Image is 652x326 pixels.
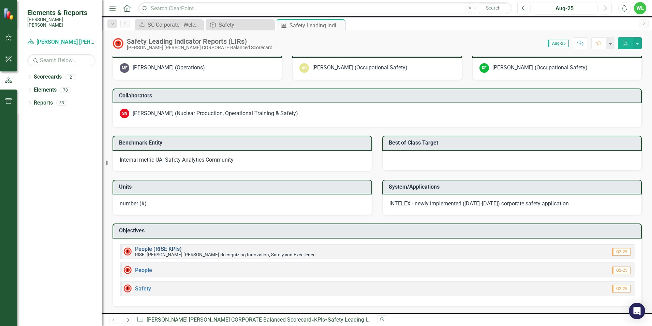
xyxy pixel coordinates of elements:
[3,8,15,20] img: ClearPoint Strategy
[123,284,132,293] img: High Alert
[34,99,53,107] a: Reports
[486,5,501,11] span: Search
[123,266,132,274] img: Not Meeting Target
[119,93,638,99] h3: Collaborators
[27,17,95,28] small: [PERSON_NAME] [PERSON_NAME]
[290,21,343,30] div: Safety Leading Indicator Reports (LIRs)
[27,9,95,17] span: Elements & Reports
[548,40,569,47] span: Aug-25
[113,38,123,49] img: Not Meeting Target
[389,200,635,208] p: INTELEX - newly implemented ([DATE]-[DATE]) corporate safety application
[56,100,67,106] div: 33
[314,316,325,323] a: KPIs
[120,109,129,118] div: SN
[389,184,638,190] h3: System/Applications
[120,63,129,73] div: MF
[476,3,510,13] button: Search
[219,21,272,29] div: Safety
[119,228,638,234] h3: Objectives
[136,21,201,29] a: SC Corporate - Welcome to ClearPoint
[634,2,646,14] button: WL
[65,74,76,80] div: 2
[34,86,57,94] a: Elements
[135,267,152,273] a: People
[147,316,311,323] a: [PERSON_NAME] [PERSON_NAME] CORPORATE Balanced Scorecard
[135,285,151,292] a: Safety
[135,246,182,252] a: People (RISE KPIs)
[120,156,365,164] div: Internal metric UAI Safety Analytics Community
[127,45,272,50] div: [PERSON_NAME] [PERSON_NAME] CORPORATE Balanced Scorecard
[492,64,588,72] div: [PERSON_NAME] (Occupational Safety)
[119,184,368,190] h3: Units
[127,38,272,45] div: Safety Leading Indicator Reports (LIRs)
[534,4,595,13] div: Aug-25
[312,64,407,72] div: [PERSON_NAME] (Occupational Safety)
[137,316,372,324] div: » »
[629,303,645,319] div: Open Intercom Messenger
[34,73,62,81] a: Scorecards
[207,21,272,29] a: Safety
[479,63,489,73] div: RF
[299,63,309,73] div: AG
[148,21,201,29] div: SC Corporate - Welcome to ClearPoint
[612,248,631,256] span: Q2-25
[328,316,422,323] div: Safety Leading Indicator Reports (LIRs)
[389,140,638,146] h3: Best of Class Target
[135,252,315,257] small: RISE: [PERSON_NAME] [PERSON_NAME] Recognizing Innovation, Safety and Excellence
[532,2,597,14] button: Aug-25
[60,87,71,93] div: 70
[133,110,298,118] div: [PERSON_NAME] (Nuclear Production, Operational Training & Safety)
[27,38,95,46] a: [PERSON_NAME] [PERSON_NAME] CORPORATE Balanced Scorecard
[27,54,95,66] input: Search Below...
[119,140,368,146] h3: Benchmark Entity
[123,247,132,256] img: High Alert
[120,200,147,207] span: number (#)
[612,285,631,293] span: Q2-25
[138,2,512,14] input: Search ClearPoint...
[133,64,205,72] div: [PERSON_NAME] (Operations)
[612,267,631,274] span: Q2-25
